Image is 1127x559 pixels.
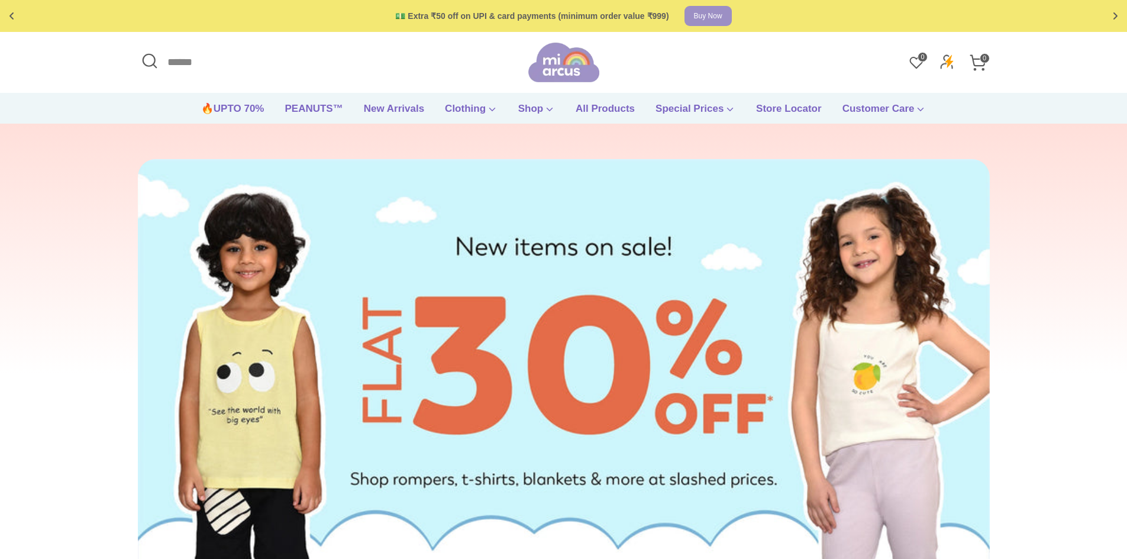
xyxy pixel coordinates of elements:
[747,101,831,124] a: Store Locator
[918,52,928,62] span: 0
[509,101,564,124] a: Shop
[276,101,351,124] a: PEANUTS™
[436,101,506,124] a: Clothing
[355,101,433,124] a: New Arrivals
[138,49,162,73] button: Open Search
[834,101,935,124] a: Customer Care
[647,101,744,124] a: Special Prices
[684,6,732,26] a: Buy Now
[980,53,990,63] span: 0
[966,51,990,75] a: 0
[528,41,599,84] img: miarcus-logo
[567,101,644,124] a: All Products
[395,11,669,21] div: 💵 Extra ₹50 off on UPI & card payments (minimum order value ₹999)
[192,101,273,124] a: 🔥UPTO 70%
